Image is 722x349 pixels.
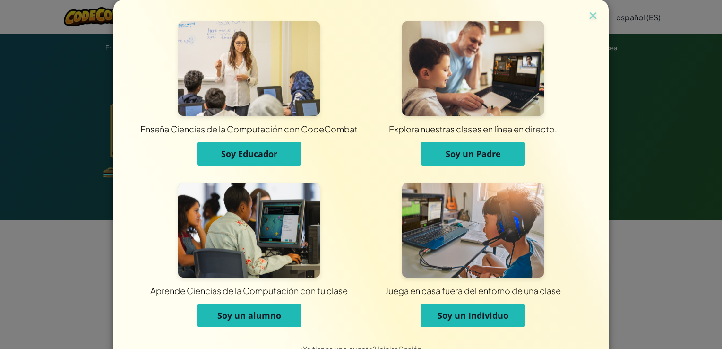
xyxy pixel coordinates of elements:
[197,142,301,166] button: Soy Educador
[587,9,599,24] img: close icon
[421,304,525,327] button: Soy un Individuo
[178,21,320,116] img: Para Educadores
[197,304,301,327] button: Soy un alumno
[438,310,508,321] span: Soy un Individuo
[421,142,525,166] button: Soy un Padre
[217,310,281,321] span: Soy un alumno
[178,183,320,278] img: Para Estudiantes
[446,148,501,159] span: Soy un Padre
[402,183,544,278] img: Para Individuos
[221,148,277,159] span: Soy Educador
[402,21,544,116] img: Para Padres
